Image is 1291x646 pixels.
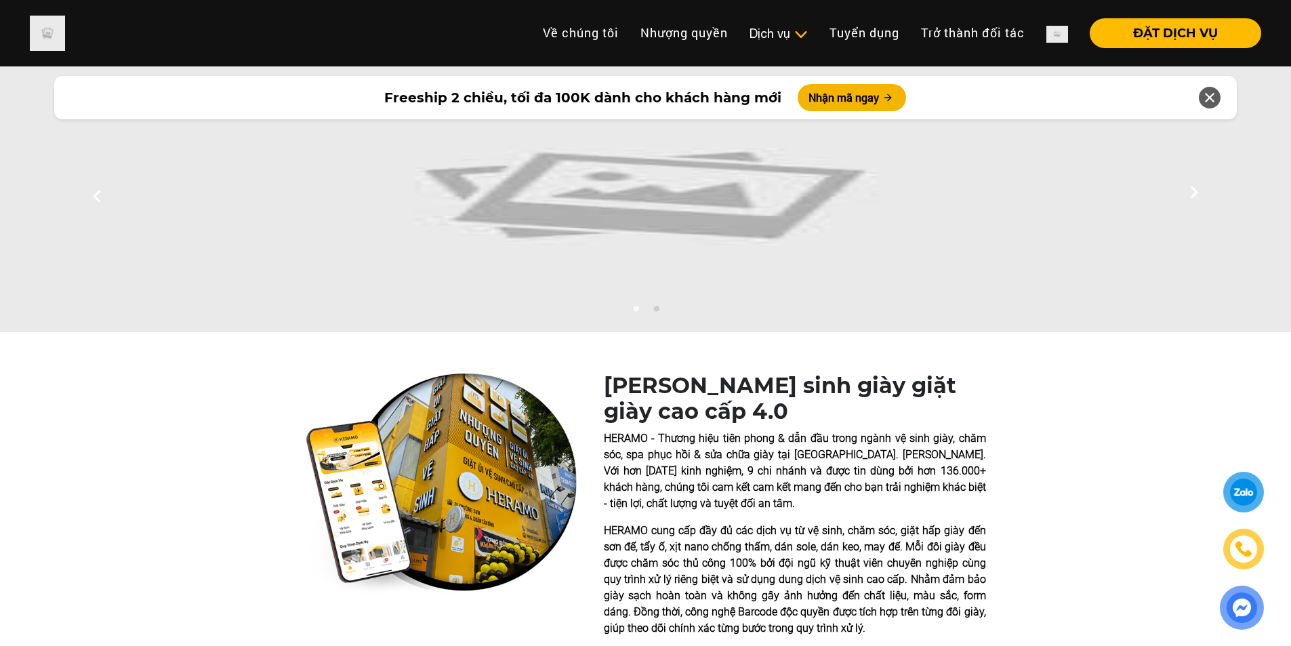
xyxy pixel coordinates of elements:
button: 2 [649,305,663,319]
a: Nhượng quyền [630,18,739,47]
a: phone-icon [1225,531,1263,568]
div: Dịch vụ [750,24,808,43]
a: ĐẶT DỊCH VỤ [1079,27,1261,39]
img: subToggleIcon [794,28,808,41]
a: Trở thành đối tác [910,18,1036,47]
h1: [PERSON_NAME] sinh giày giặt giày cao cấp 4.0 [604,373,986,425]
button: Nhận mã ngay [798,84,906,111]
span: Freeship 2 chiều, tối đa 100K dành cho khách hàng mới [384,87,781,108]
p: HERAMO cung cấp đầy đủ các dịch vụ từ vệ sinh, chăm sóc, giặt hấp giày đến sơn đế, tẩy ố, xịt nan... [604,523,986,637]
a: Về chúng tôi [532,18,630,47]
button: ĐẶT DỊCH VỤ [1090,18,1261,48]
button: 1 [629,305,642,319]
img: heramo-quality-banner [306,373,577,595]
a: Tuyển dụng [819,18,910,47]
img: phone-icon [1233,540,1253,559]
p: HERAMO - Thương hiệu tiên phong & dẫn đầu trong ngành vệ sinh giày, chăm sóc, spa phục hồi & sửa ... [604,430,986,512]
